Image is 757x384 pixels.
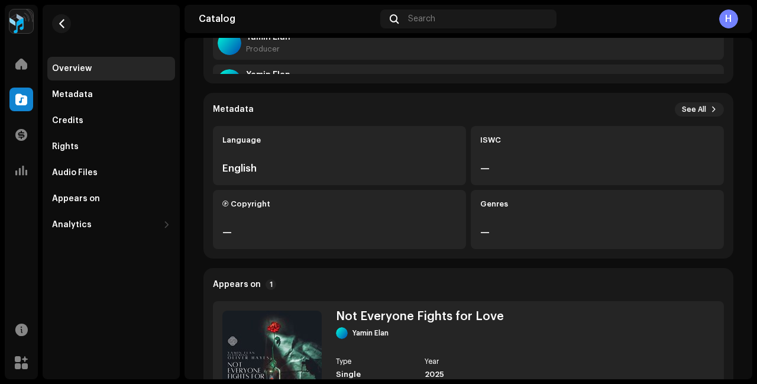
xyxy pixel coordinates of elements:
div: Overview [52,64,92,73]
re-m-nav-item: Credits [47,109,175,133]
div: — [480,162,714,176]
div: Year [425,358,504,365]
div: — [222,225,457,240]
div: Not Everyone Fights for Love [336,311,504,322]
div: Rights [52,142,79,151]
div: English [222,162,457,176]
strong: Appears on [213,280,261,289]
div: H [719,9,738,28]
div: Single [336,370,415,379]
div: Producer [246,44,290,54]
re-m-nav-item: Metadata [47,83,175,107]
re-m-nav-item: Overview [47,57,175,80]
div: — [480,225,714,240]
div: Audio Files [52,168,98,178]
button: See All [675,102,724,117]
div: Metadata [52,90,93,99]
re-m-nav-item: Rights [47,135,175,159]
div: Yamin Elan [352,328,389,338]
img: 2dae3d76-597f-44f3-9fef-6a12da6d2ece [9,9,33,33]
div: 2025 [425,370,504,379]
div: ISWC [480,135,714,145]
div: Genres [480,199,714,209]
re-m-nav-item: Audio Files [47,161,175,185]
div: Analytics [52,220,92,230]
strong: Yamin Elan [246,70,321,80]
div: Type [336,358,415,365]
re-m-nav-item: Appears on [47,187,175,211]
div: Language [222,135,457,145]
re-m-nav-dropdown: Analytics [47,213,175,237]
div: Catalog [199,14,376,24]
span: See All [682,105,706,114]
span: Search [408,14,435,24]
div: Appears on [52,194,100,204]
div: Ⓟ Copyright [222,199,457,209]
div: Credits [52,116,83,125]
strong: Metadata [213,105,254,114]
p-badge: 1 [266,279,276,290]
